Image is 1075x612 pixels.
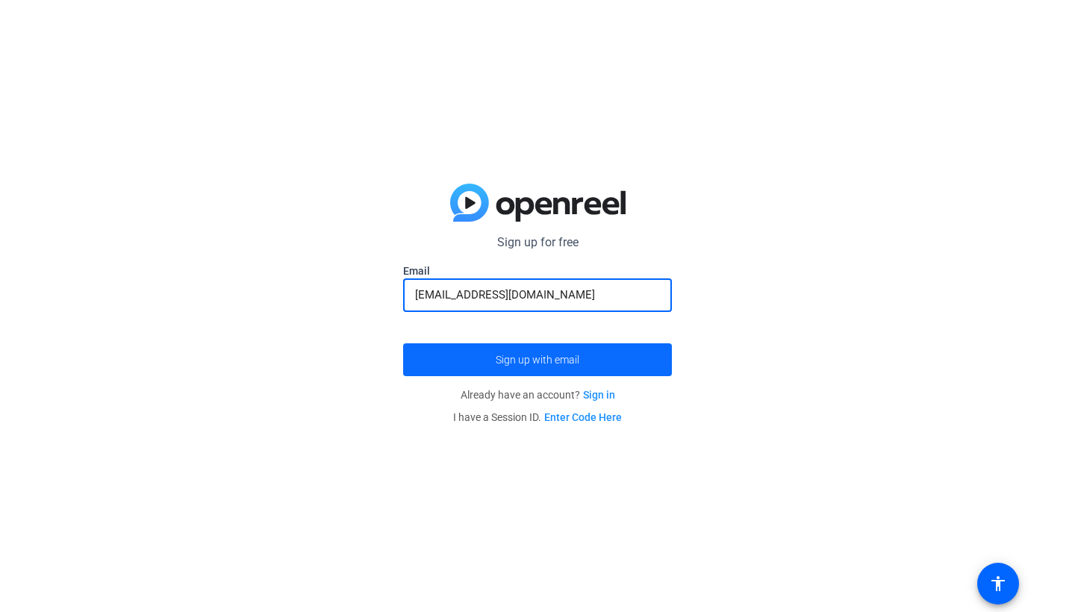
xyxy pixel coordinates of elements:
[544,411,622,423] a: Enter Code Here
[450,184,626,222] img: blue-gradient.svg
[989,575,1007,593] mat-icon: accessibility
[453,411,622,423] span: I have a Session ID.
[415,286,660,304] input: Enter Email Address
[461,389,615,401] span: Already have an account?
[403,343,672,376] button: Sign up with email
[403,263,672,278] label: Email
[403,234,672,252] p: Sign up for free
[583,389,615,401] a: Sign in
